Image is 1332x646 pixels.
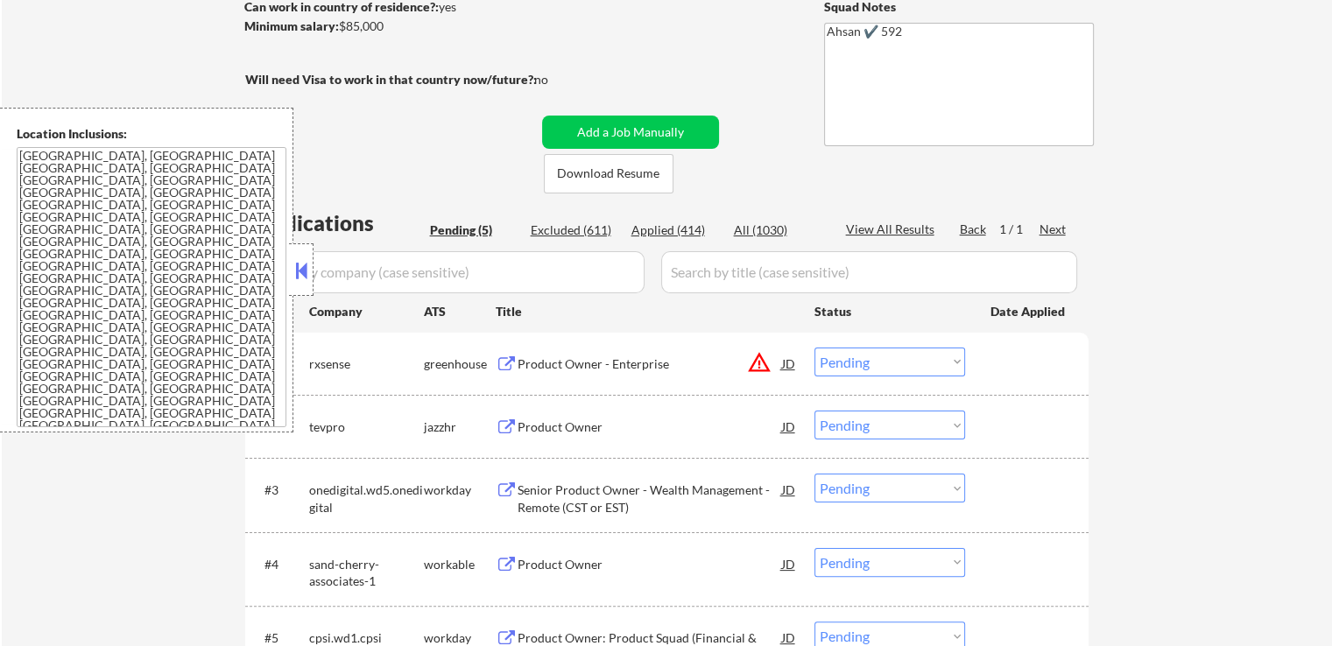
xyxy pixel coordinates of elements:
div: Applied (414) [631,221,719,239]
div: Product Owner - Enterprise [518,355,782,373]
div: All (1030) [734,221,821,239]
div: Status [814,295,965,327]
div: JD [780,548,798,579]
div: Pending (5) [430,221,518,239]
div: $85,000 [244,18,536,35]
button: Add a Job Manually [542,116,719,149]
div: 1 / 1 [999,221,1040,238]
div: no [534,71,584,88]
div: jazzhr [424,418,496,436]
div: Title [496,303,798,320]
input: Search by title (case sensitive) [661,251,1077,293]
div: onedigital.wd5.onedigital [309,481,424,516]
div: Product Owner [518,556,782,573]
button: Download Resume [544,154,673,193]
div: #4 [264,556,295,573]
div: tevpro [309,418,424,436]
div: workday [424,481,496,499]
div: Next [1040,221,1068,238]
div: Product Owner [518,418,782,436]
button: warning_amber [747,350,772,375]
div: Company [309,303,424,320]
div: Senior Product Owner - Wealth Management - Remote (CST or EST) [518,481,782,516]
div: #3 [264,481,295,499]
div: JD [780,474,798,505]
strong: Will need Visa to work in that country now/future?: [245,72,537,87]
div: JD [780,411,798,442]
div: workable [424,556,496,573]
div: ATS [424,303,496,320]
div: Excluded (611) [531,221,618,239]
div: rxsense [309,355,424,373]
input: Search by company (case sensitive) [250,251,645,293]
div: greenhouse [424,355,496,373]
div: View All Results [846,221,940,238]
div: Back [960,221,988,238]
strong: Minimum salary: [244,18,339,33]
div: JD [780,348,798,379]
div: Location Inclusions: [17,125,286,143]
div: Date Applied [990,303,1068,320]
div: sand-cherry-associates-1 [309,556,424,590]
div: Applications [250,213,424,234]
